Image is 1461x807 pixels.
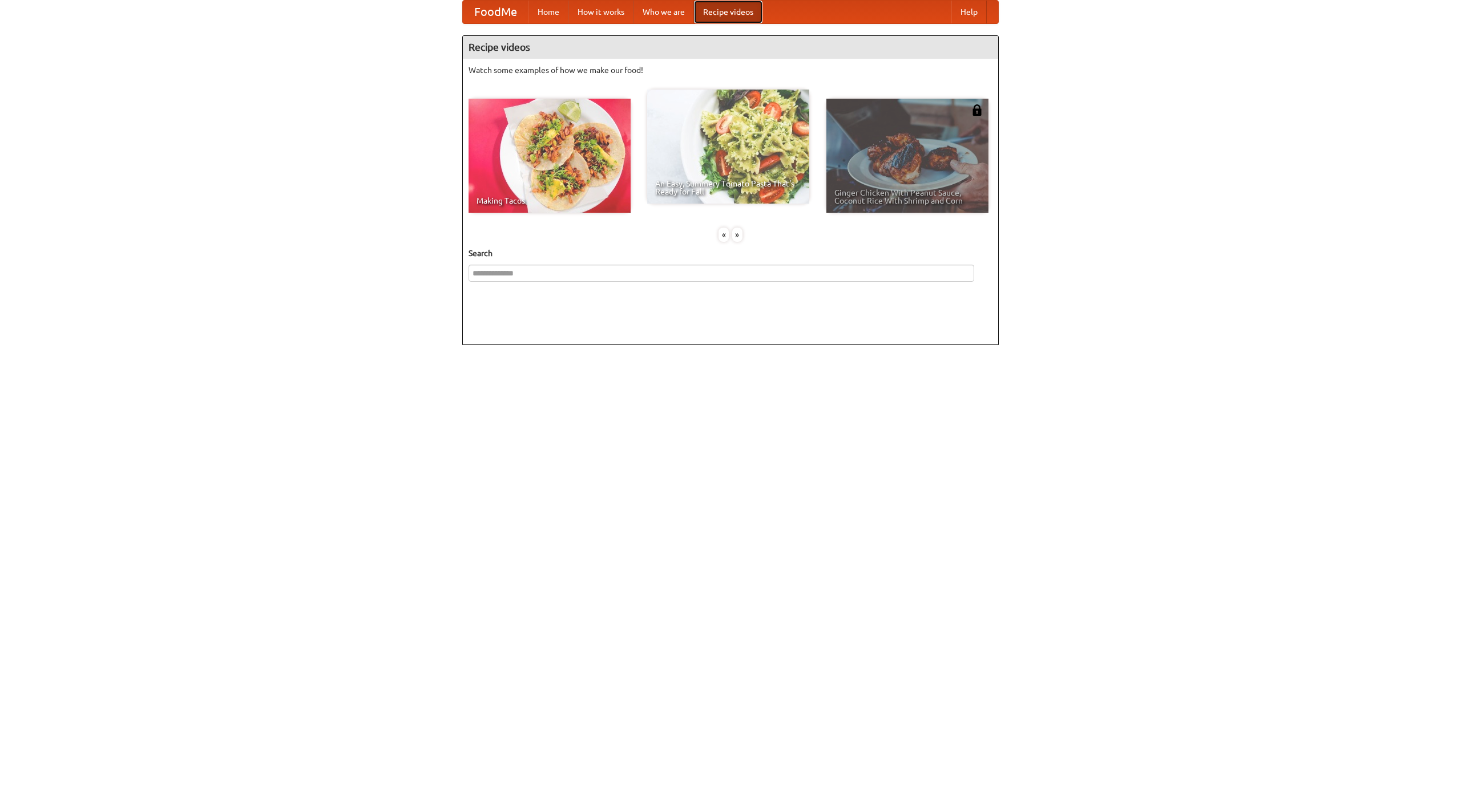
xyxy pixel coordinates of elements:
p: Watch some examples of how we make our food! [469,64,992,76]
a: Recipe videos [694,1,762,23]
h5: Search [469,248,992,259]
a: FoodMe [463,1,528,23]
a: An Easy, Summery Tomato Pasta That's Ready for Fall [647,90,809,204]
div: « [719,228,729,242]
a: How it works [568,1,633,23]
a: Who we are [633,1,694,23]
span: Making Tacos [477,197,623,205]
img: 483408.png [971,104,983,116]
span: An Easy, Summery Tomato Pasta That's Ready for Fall [655,180,801,196]
a: Making Tacos [469,99,631,213]
h4: Recipe videos [463,36,998,59]
a: Home [528,1,568,23]
a: Help [951,1,987,23]
div: » [732,228,742,242]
